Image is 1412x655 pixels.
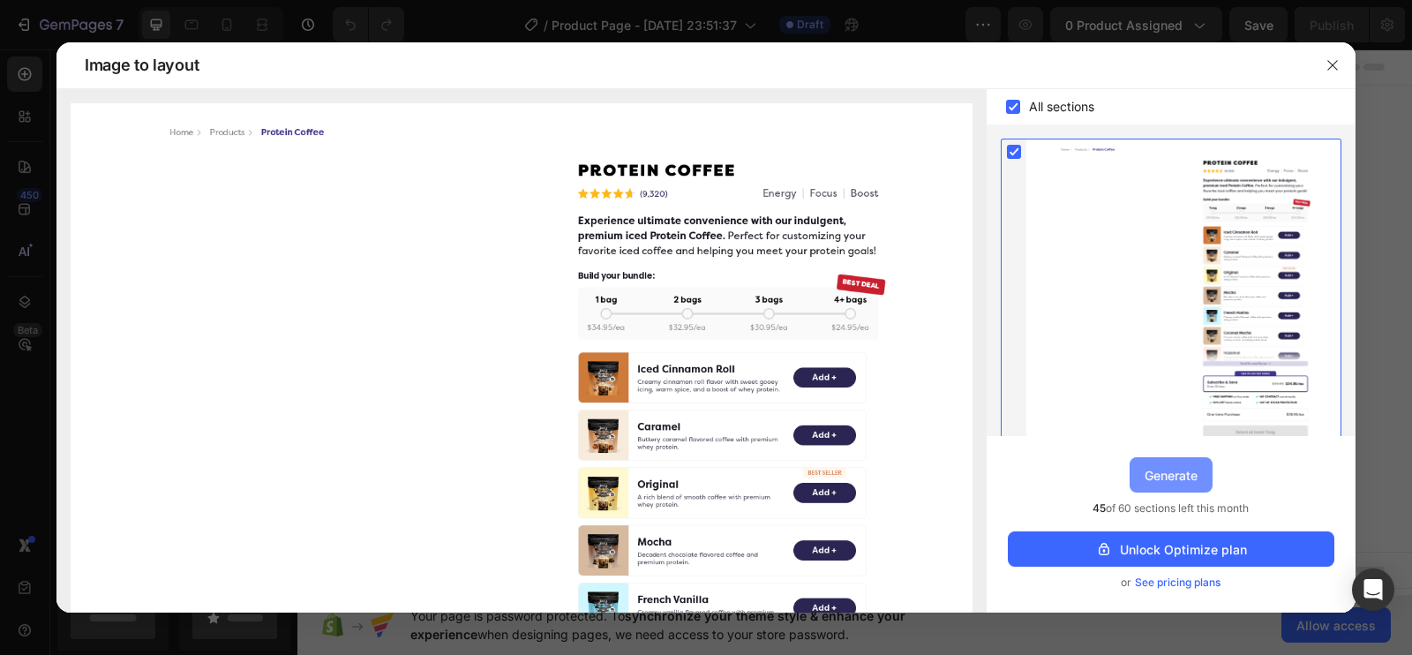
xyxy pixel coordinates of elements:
[561,312,686,348] button: Add elements
[1029,96,1094,117] span: All sections
[1130,457,1213,493] button: Generate
[451,277,665,298] div: Start with Sections from sidebar
[1352,568,1394,611] div: Open Intercom Messenger
[1093,500,1249,517] span: of 60 sections left this month
[1008,574,1334,591] div: or
[430,312,551,348] button: Add sections
[85,55,199,76] span: Image to layout
[1093,501,1106,515] span: 45
[1135,574,1220,591] span: See pricing plans
[1145,466,1198,485] div: Generate
[439,411,676,425] div: Start with Generating from URL or image
[1008,531,1334,567] button: Unlock Optimize plan
[1095,540,1247,559] div: Unlock Optimize plan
